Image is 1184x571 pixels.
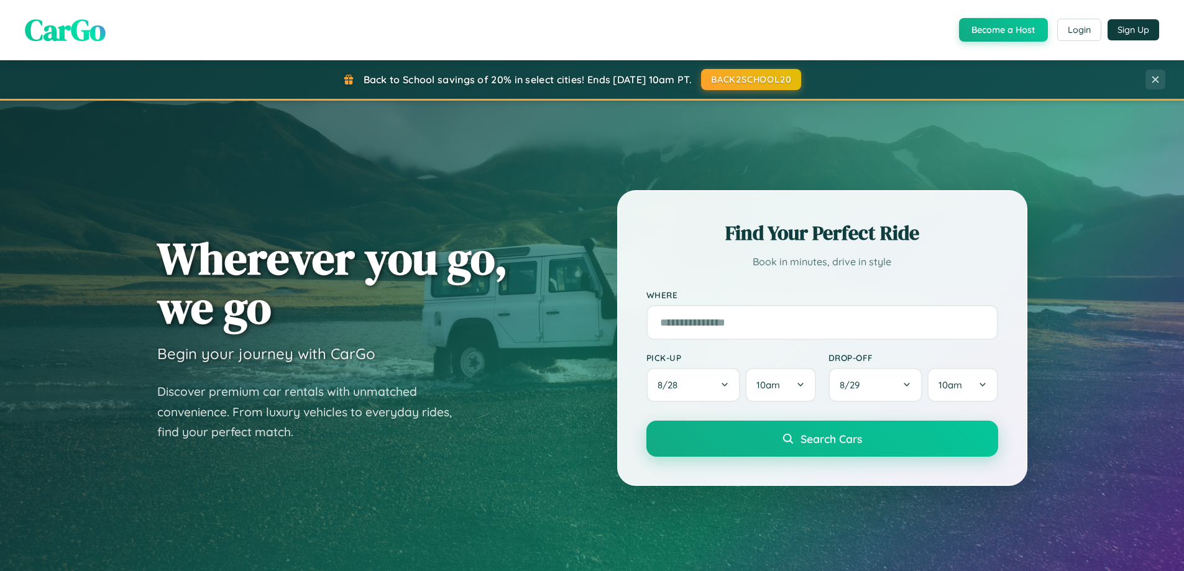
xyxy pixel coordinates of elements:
button: Login [1057,19,1101,41]
p: Discover premium car rentals with unmatched convenience. From luxury vehicles to everyday rides, ... [157,381,468,442]
span: CarGo [25,9,106,50]
p: Book in minutes, drive in style [646,253,998,271]
label: Drop-off [828,352,998,363]
button: Search Cars [646,421,998,457]
button: 8/29 [828,368,923,402]
span: 8 / 28 [658,379,684,391]
span: Search Cars [801,432,862,445]
span: 10am [938,379,962,391]
button: Sign Up [1108,19,1159,40]
span: 10am [756,379,780,391]
span: Back to School savings of 20% in select cities! Ends [DATE] 10am PT. [364,73,692,86]
h2: Find Your Perfect Ride [646,219,998,247]
button: 8/28 [646,368,741,402]
button: 10am [927,368,998,402]
h1: Wherever you go, we go [157,234,508,332]
button: 10am [745,368,815,402]
h3: Begin your journey with CarGo [157,344,375,363]
span: 8 / 29 [840,379,866,391]
button: BACK2SCHOOL20 [701,69,801,90]
button: Become a Host [959,18,1048,42]
label: Where [646,290,998,300]
label: Pick-up [646,352,816,363]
